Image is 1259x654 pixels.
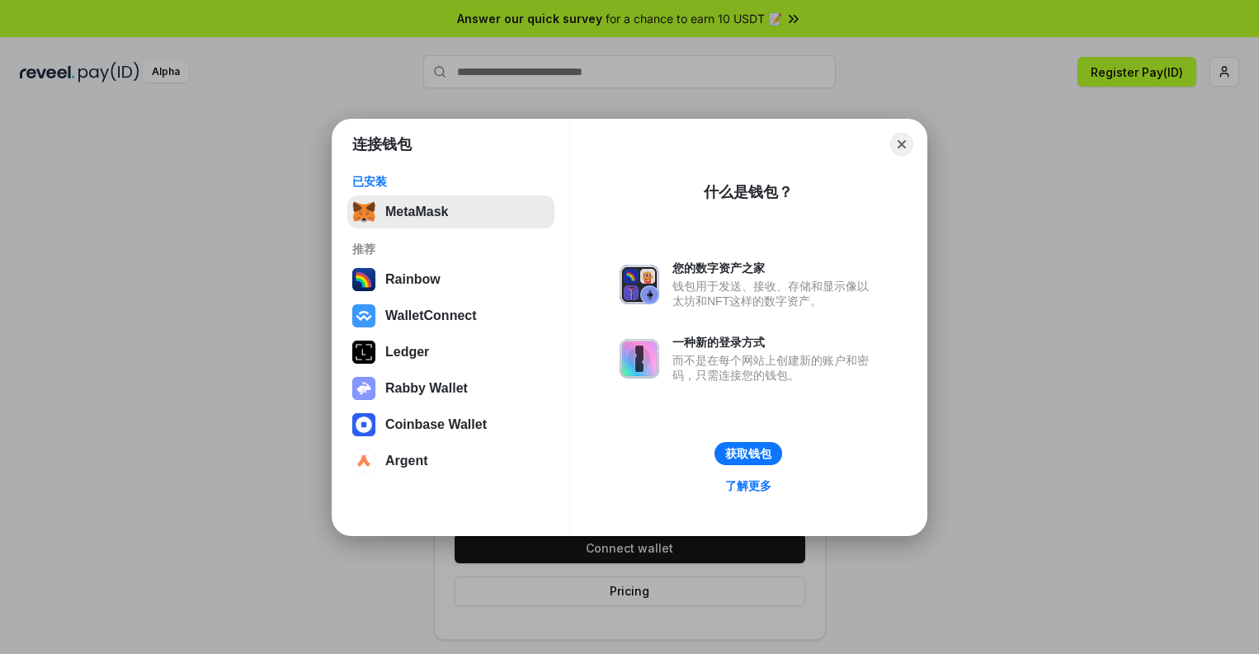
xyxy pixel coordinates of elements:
button: 获取钱包 [714,442,782,465]
div: 一种新的登录方式 [672,335,877,350]
img: svg+xml,%3Csvg%20xmlns%3D%22http%3A%2F%2Fwww.w3.org%2F2000%2Fsvg%22%20fill%3D%22none%22%20viewBox... [352,377,375,400]
div: 而不是在每个网站上创建新的账户和密码，只需连接您的钱包。 [672,353,877,383]
div: 什么是钱包？ [704,182,793,202]
img: svg+xml,%3Csvg%20width%3D%2228%22%20height%3D%2228%22%20viewBox%3D%220%200%2028%2028%22%20fill%3D... [352,304,375,327]
div: 您的数字资产之家 [672,261,877,275]
button: MetaMask [347,195,554,228]
button: Coinbase Wallet [347,408,554,441]
div: 获取钱包 [725,446,771,461]
div: Rabby Wallet [385,381,468,396]
button: Close [890,133,913,156]
a: 了解更多 [715,475,781,496]
img: svg+xml,%3Csvg%20xmlns%3D%22http%3A%2F%2Fwww.w3.org%2F2000%2Fsvg%22%20fill%3D%22none%22%20viewBox... [620,265,659,304]
div: Rainbow [385,272,441,287]
div: 了解更多 [725,478,771,493]
img: svg+xml,%3Csvg%20width%3D%2228%22%20height%3D%2228%22%20viewBox%3D%220%200%2028%2028%22%20fill%3D... [352,413,375,436]
div: Argent [385,454,428,468]
h1: 连接钱包 [352,134,412,154]
button: Argent [347,445,554,478]
div: Ledger [385,345,429,360]
img: svg+xml,%3Csvg%20fill%3D%22none%22%20height%3D%2233%22%20viewBox%3D%220%200%2035%2033%22%20width%... [352,200,375,223]
div: WalletConnect [385,308,477,323]
button: WalletConnect [347,299,554,332]
div: MetaMask [385,205,448,219]
button: Rainbow [347,263,554,296]
div: Coinbase Wallet [385,417,487,432]
div: 钱包用于发送、接收、存储和显示像以太坊和NFT这样的数字资产。 [672,279,877,308]
div: 推荐 [352,242,549,256]
button: Ledger [347,336,554,369]
button: Rabby Wallet [347,372,554,405]
div: 已安装 [352,174,549,189]
img: svg+xml,%3Csvg%20width%3D%2228%22%20height%3D%2228%22%20viewBox%3D%220%200%2028%2028%22%20fill%3D... [352,449,375,473]
img: svg+xml,%3Csvg%20xmlns%3D%22http%3A%2F%2Fwww.w3.org%2F2000%2Fsvg%22%20width%3D%2228%22%20height%3... [352,341,375,364]
img: svg+xml,%3Csvg%20width%3D%22120%22%20height%3D%22120%22%20viewBox%3D%220%200%20120%20120%22%20fil... [352,268,375,291]
img: svg+xml,%3Csvg%20xmlns%3D%22http%3A%2F%2Fwww.w3.org%2F2000%2Fsvg%22%20fill%3D%22none%22%20viewBox... [620,339,659,379]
